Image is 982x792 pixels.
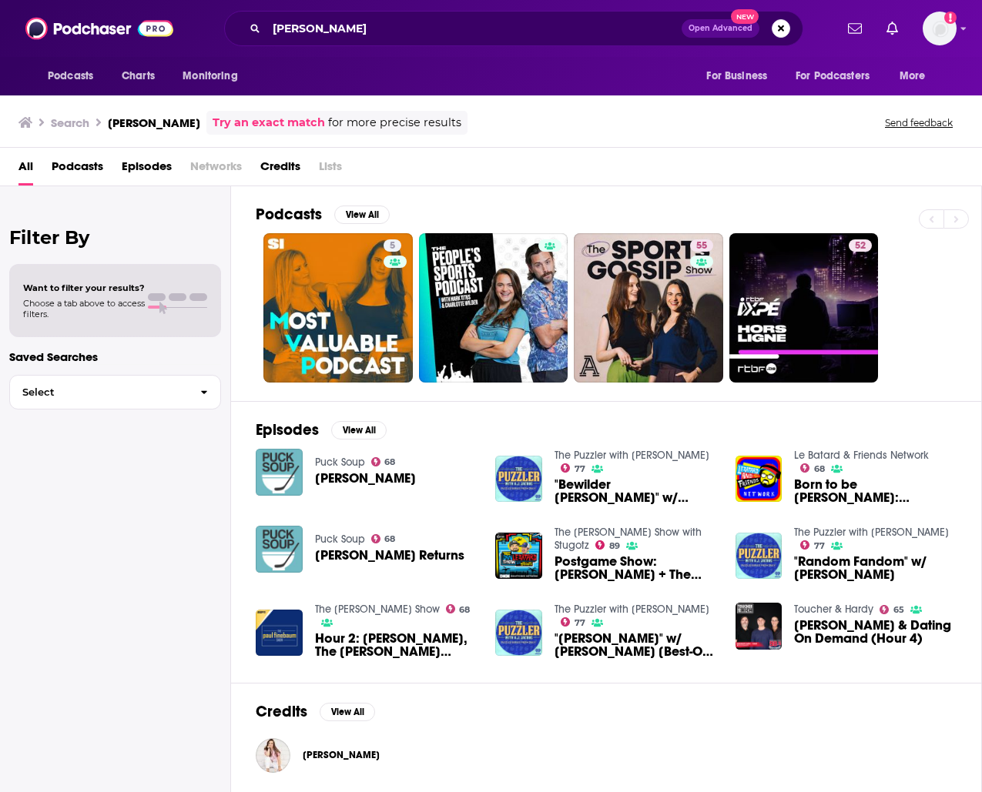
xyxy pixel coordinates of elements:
[794,619,957,645] a: Charlotte Wilder & Dating On Demand (Hour 4)
[794,449,929,462] a: Le Batard & Friends Network
[23,298,145,319] span: Choose a tab above to access filters.
[256,205,390,224] a: PodcastsView All
[495,610,542,657] img: "Bewilder Wilder" w/ Charlotte Wilder [Best-Of Episode]
[334,206,390,224] button: View All
[561,617,585,627] a: 77
[595,540,620,550] a: 89
[303,749,380,761] a: Charlotte Wilder
[923,12,957,45] button: Show profile menu
[48,65,93,87] span: Podcasts
[794,526,949,539] a: The Puzzler with A.J. Jacobs
[190,154,242,185] span: Networks
[889,62,945,91] button: open menu
[814,543,825,550] span: 77
[331,421,387,439] button: View All
[9,349,221,364] p: Saved Searches
[794,555,957,581] span: "Random Fandom" w/ [PERSON_NAME]
[25,14,173,43] img: Podchaser - Follow, Share and Rate Podcasts
[122,154,172,185] a: Episodes
[800,540,825,550] a: 77
[172,62,257,91] button: open menu
[371,534,396,543] a: 68
[52,154,103,185] span: Podcasts
[786,62,892,91] button: open menu
[18,154,33,185] a: All
[315,533,365,546] a: Puck Soup
[794,555,957,581] a: "Random Fandom" w/ Charlotte Wilder
[23,282,145,293] span: Want to filter your results?
[51,115,89,130] h3: Search
[384,459,395,466] span: 68
[224,11,803,46] div: Search podcasts, credits, & more...
[555,632,717,658] span: "[PERSON_NAME]" w/ [PERSON_NAME] [Best-Of Episode]
[303,749,380,761] span: [PERSON_NAME]
[384,536,395,543] span: 68
[112,62,164,91] a: Charts
[575,620,585,627] span: 77
[256,205,322,224] h2: Podcasts
[256,730,957,780] button: Charlotte WilderCharlotte Wilder
[213,114,325,132] a: Try an exact match
[731,9,759,24] span: New
[706,65,767,87] span: For Business
[849,239,872,252] a: 52
[842,15,868,42] a: Show notifications dropdown
[900,65,926,87] span: More
[794,478,957,504] a: Born to be Wilder: Charlotte Wilder
[9,226,221,249] h2: Filter By
[315,472,416,485] a: Charlotte Wilder
[9,375,221,409] button: Select
[555,603,709,616] a: The Puzzler with A.J. Jacobs
[256,449,303,496] img: Charlotte Wilder
[446,604,471,613] a: 68
[855,239,866,254] span: 52
[736,533,783,580] img: "Random Fandom" w/ Charlotte Wilder
[814,466,825,473] span: 68
[880,15,904,42] a: Show notifications dropdown
[944,12,957,24] svg: Add a profile image
[315,456,365,469] a: Puck Soup
[893,607,904,613] span: 65
[315,603,440,616] a: The Paul Finebaum Show
[794,603,873,616] a: Toucher & Hardy
[794,478,957,504] span: Born to be [PERSON_NAME]: [PERSON_NAME]
[315,632,478,658] a: Hour 2: Charlotte Wilder, The Wilder Things
[256,702,307,721] h2: Credits
[315,549,464,562] span: [PERSON_NAME] Returns
[555,632,717,658] a: "Bewilder Wilder" w/ Charlotte Wilder [Best-Of Episode]
[328,114,461,132] span: for more precise results
[10,387,188,397] span: Select
[800,463,825,473] a: 68
[555,555,717,581] a: Postgame Show: Charlotte Wilder + The Hockey Show
[320,703,375,721] button: View All
[736,456,783,503] img: Born to be Wilder: Charlotte Wilder
[256,420,319,439] h2: Episodes
[256,702,375,721] a: CreditsView All
[256,526,303,573] a: Charlotte Wilder Returns
[696,239,707,254] span: 55
[384,239,401,252] a: 5
[555,526,702,552] a: The Dan Le Batard Show with Stugotz
[555,478,717,504] a: "Bewilder Wilder" w/ Charlotte Wilder
[260,154,300,185] a: Credits
[108,115,200,130] h3: [PERSON_NAME]
[495,456,542,503] img: "Bewilder Wilder" w/ Charlotte Wilder
[682,19,759,38] button: Open AdvancedNew
[609,543,620,550] span: 89
[689,25,752,32] span: Open Advanced
[923,12,957,45] img: User Profile
[256,738,290,773] a: Charlotte Wilder
[555,478,717,504] span: "Bewilder [PERSON_NAME]" w/ [PERSON_NAME]
[459,607,470,613] span: 68
[122,65,155,87] span: Charts
[266,16,682,41] input: Search podcasts, credits, & more...
[256,420,387,439] a: EpisodesView All
[495,533,542,580] img: Postgame Show: Charlotte Wilder + The Hockey Show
